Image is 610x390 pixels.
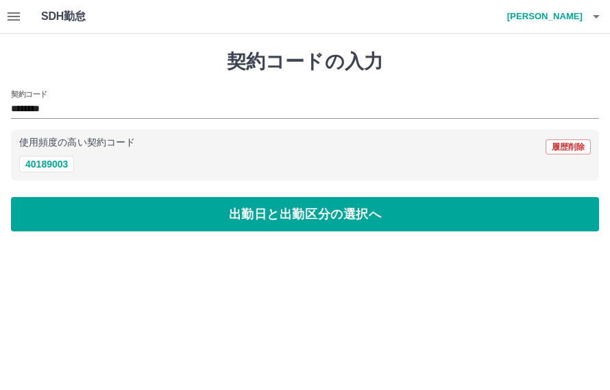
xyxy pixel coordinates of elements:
button: 履歴削除 [546,139,591,154]
p: 使用頻度の高い契約コード [19,138,135,148]
h2: 契約コード [11,89,47,100]
button: 40189003 [19,156,74,172]
button: 出勤日と出勤区分の選択へ [11,197,599,231]
h1: 契約コードの入力 [11,50,599,73]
